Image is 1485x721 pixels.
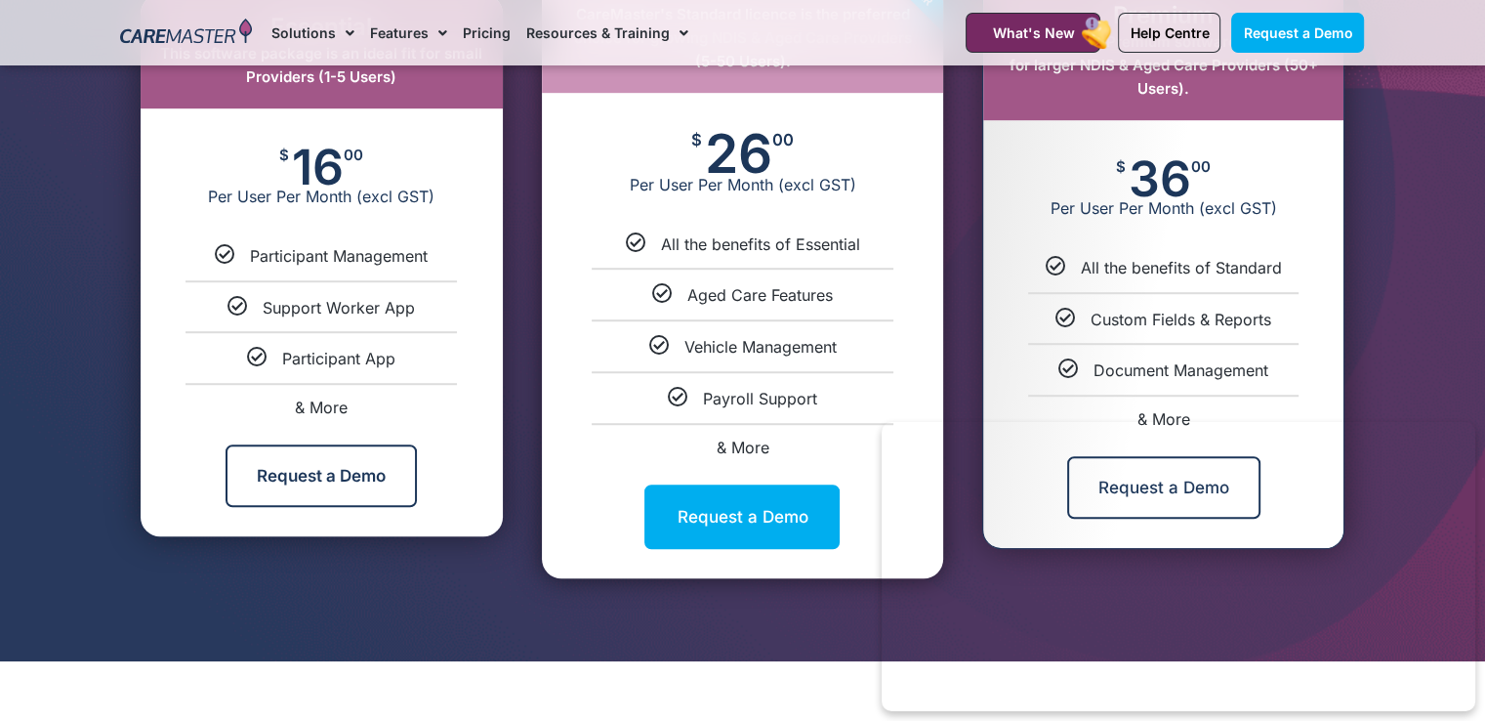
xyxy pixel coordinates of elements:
[1118,13,1220,53] a: Help Centre
[1081,258,1282,277] span: All the benefits of Standard
[966,13,1100,53] a: What's New
[573,5,911,70] span: CareMaster's Standard licence is the preferred choice for growing NDIS & Aged Care Providers (5-5...
[1231,13,1364,53] a: Request a Demo
[160,44,482,86] span: This software package is an ideal fit for small Providers (1-5 Users)
[292,148,344,187] span: 16
[992,24,1074,41] span: What's New
[226,445,417,507] a: Request a Demo
[1243,24,1352,41] span: Request a Demo
[1137,409,1190,429] span: & More
[705,132,772,175] span: 26
[1130,24,1209,41] span: Help Centre
[282,349,395,368] span: Participant App
[703,389,817,408] span: Payroll Support
[141,187,503,206] span: Per User Per Month (excl GST)
[344,148,363,162] span: 00
[1129,159,1191,198] span: 36
[120,19,252,48] img: CareMaster Logo
[1093,360,1268,380] span: Document Management
[263,298,415,318] span: Support Worker App
[1006,32,1321,98] span: CareMaster's Premium software is designed for larger NDIS & Aged Care Providers (50+ Users).
[691,132,702,148] span: $
[250,246,428,266] span: Participant Management
[772,132,794,148] span: 00
[882,422,1475,711] iframe: Popup CTA
[1191,159,1211,174] span: 00
[279,148,289,162] span: $
[1116,159,1126,174] span: $
[716,438,768,457] span: & More
[295,398,348,417] span: & More
[542,175,943,194] span: Per User Per Month (excl GST)
[687,285,833,305] span: Aged Care Features
[683,337,836,357] span: Vehicle Management
[644,485,840,549] a: Request a Demo
[1091,310,1271,329] span: Custom Fields & Reports
[660,234,859,254] span: All the benefits of Essential
[983,198,1343,218] span: Per User Per Month (excl GST)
